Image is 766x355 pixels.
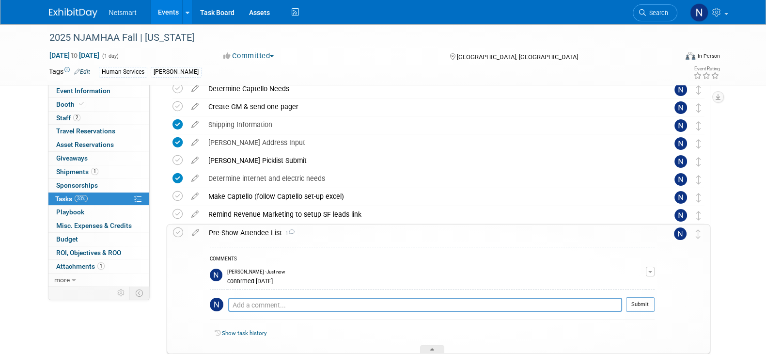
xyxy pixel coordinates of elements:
[56,154,88,162] span: Giveaways
[696,193,701,202] i: Move task
[693,66,719,71] div: Event Rating
[187,156,203,165] a: edit
[222,330,266,337] a: Show task history
[48,219,149,232] a: Misc. Expenses & Credits
[48,193,149,206] a: Tasks33%
[73,114,80,121] span: 2
[696,139,701,148] i: Move task
[151,67,202,77] div: [PERSON_NAME]
[48,125,149,138] a: Travel Reservations
[686,52,695,60] img: Format-Inperson.png
[97,262,105,270] span: 1
[203,134,655,151] div: [PERSON_NAME] Address Input
[457,53,578,61] span: [GEOGRAPHIC_DATA], [GEOGRAPHIC_DATA]
[674,119,687,132] img: Nina Finn
[101,53,119,59] span: (1 day)
[187,102,203,111] a: edit
[187,120,203,129] a: edit
[203,152,655,169] div: [PERSON_NAME] Picklist Submit
[696,121,701,130] i: Move task
[49,8,97,18] img: ExhibitDay
[187,174,203,183] a: edit
[674,155,687,168] img: Nina Finn
[56,181,98,189] span: Sponsorships
[696,229,701,239] i: Move task
[187,138,203,147] a: edit
[48,138,149,151] a: Asset Reservations
[54,276,70,284] span: more
[56,168,98,176] span: Shipments
[48,233,149,246] a: Budget
[48,98,149,111] a: Booth
[696,175,701,184] i: Move task
[227,269,285,275] span: [PERSON_NAME] - Just now
[674,173,687,186] img: Nina Finn
[626,297,655,312] button: Submit
[74,68,90,75] a: Edit
[203,170,655,187] div: Determine internet and electric needs
[56,100,86,108] span: Booth
[674,137,687,150] img: Nina Finn
[49,66,90,78] td: Tags
[48,152,149,165] a: Giveaways
[690,3,708,22] img: Nina Finn
[633,4,677,21] a: Search
[674,227,687,240] img: Nina Finn
[227,276,646,285] div: confirmed [DATE]
[187,84,203,93] a: edit
[48,179,149,192] a: Sponsorships
[620,50,720,65] div: Event Format
[48,274,149,287] a: more
[48,165,149,178] a: Shipments1
[674,209,687,222] img: Nina Finn
[203,188,655,205] div: Make Captello (follow Captello set-up excel)
[46,29,663,47] div: 2025 NJAMHAA Fall | [US_STATE]
[646,9,668,16] span: Search
[56,127,115,135] span: Travel Reservations
[203,206,655,223] div: Remind Revenue Marketing to setup SF leads link
[203,116,655,133] div: Shipping Information
[113,287,130,299] td: Personalize Event Tab Strip
[48,112,149,125] a: Staff2
[696,157,701,166] i: Move task
[204,225,655,241] div: Pre-Show Attendee List
[48,260,149,273] a: Attachments1
[48,246,149,259] a: ROI, Objectives & ROO
[696,103,701,113] i: Move task
[674,191,687,204] img: Nina Finn
[56,208,84,216] span: Playbook
[70,51,79,59] span: to
[696,85,701,95] i: Move task
[49,51,100,60] span: [DATE] [DATE]
[697,52,719,60] div: In-Person
[56,249,121,257] span: ROI, Objectives & ROO
[203,81,655,97] div: Determine Captello Needs
[674,101,687,114] img: Nina Finn
[210,255,655,265] div: COMMENTS
[129,287,149,299] td: Toggle Event Tabs
[75,195,88,202] span: 33%
[56,262,105,270] span: Attachments
[99,67,147,77] div: Human Services
[187,228,204,237] a: edit
[48,84,149,97] a: Event Information
[187,192,203,201] a: edit
[56,222,132,229] span: Misc. Expenses & Credits
[91,168,98,175] span: 1
[56,235,78,243] span: Budget
[674,83,687,96] img: Nina Finn
[55,195,88,203] span: Tasks
[56,114,80,122] span: Staff
[203,98,655,115] div: Create GM & send one pager
[187,210,203,219] a: edit
[79,101,84,107] i: Booth reservation complete
[696,211,701,220] i: Move task
[220,51,278,61] button: Committed
[210,269,222,281] img: Nina Finn
[210,298,223,311] img: Nina Finn
[282,230,295,237] span: 1
[56,141,114,148] span: Asset Reservations
[56,87,110,95] span: Event Information
[109,9,137,16] span: Netsmart
[48,206,149,219] a: Playbook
